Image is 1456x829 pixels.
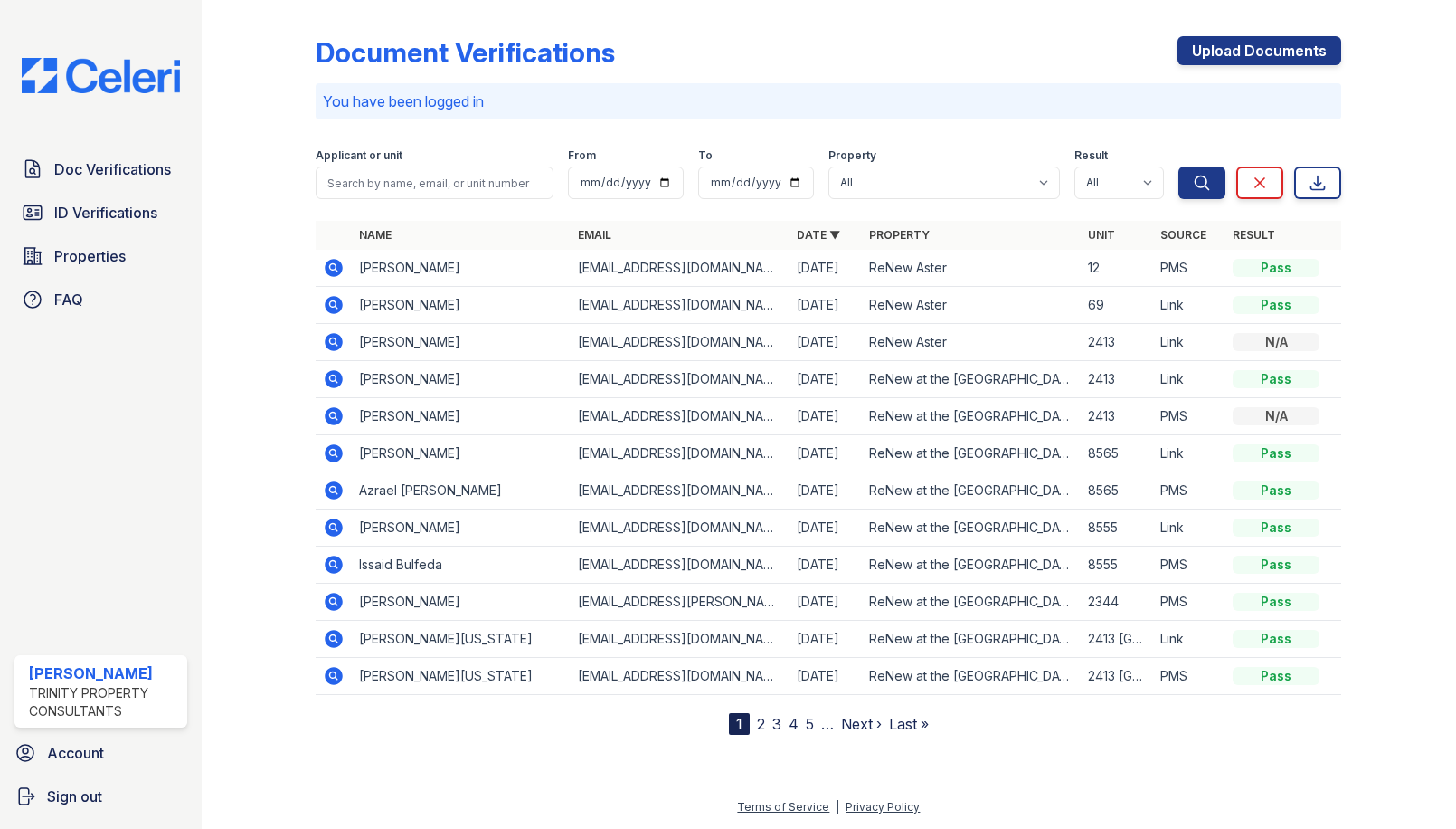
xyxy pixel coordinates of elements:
input: Search by name, email, or unit number [316,167,553,199]
td: [DATE] [789,621,862,658]
td: ReNew at the [GEOGRAPHIC_DATA] [862,472,1081,510]
a: Source [1160,228,1206,242]
div: Document Verifications [316,36,615,69]
span: … [821,713,834,735]
label: To [698,148,713,163]
div: [PERSON_NAME] [29,662,180,684]
td: [EMAIL_ADDRESS][DOMAIN_NAME] [571,435,789,472]
a: Property [869,228,930,242]
span: FAQ [54,289,83,310]
td: [EMAIL_ADDRESS][DOMAIN_NAME] [571,250,789,287]
a: 4 [789,715,799,733]
td: [DATE] [789,435,862,472]
td: 8565 [1081,472,1153,510]
td: 12 [1081,250,1153,287]
td: [PERSON_NAME][US_STATE] [352,621,571,658]
td: [DATE] [789,472,862,510]
a: Name [359,228,392,242]
td: PMS [1153,584,1225,621]
div: Pass [1233,630,1319,648]
a: 2 [757,715,765,733]
td: [EMAIL_ADDRESS][DOMAIN_NAME] [571,658,789,695]
div: Trinity Property Consultants [29,684,180,720]
div: Pass [1233,593,1319,611]
td: [EMAIL_ADDRESS][DOMAIN_NAME] [571,324,789,361]
span: Properties [54,245,126,267]
td: [DATE] [789,250,862,287]
td: [PERSON_NAME] [352,510,571,547]
a: Properties [14,238,187,274]
a: Email [578,228,611,242]
td: [EMAIL_ADDRESS][DOMAIN_NAME] [571,547,789,584]
div: Pass [1233,444,1319,462]
td: [DATE] [789,324,862,361]
td: [PERSON_NAME] [352,287,571,324]
div: N/A [1233,407,1319,425]
td: PMS [1153,547,1225,584]
td: [EMAIL_ADDRESS][DOMAIN_NAME] [571,621,789,658]
td: Issaid Bulfeda [352,547,571,584]
a: Unit [1088,228,1115,242]
td: [PERSON_NAME][US_STATE] [352,658,571,695]
td: [PERSON_NAME] [352,250,571,287]
td: ReNew Aster [862,287,1081,324]
span: Account [47,742,104,764]
td: ReNew at the [GEOGRAPHIC_DATA] [862,361,1081,398]
a: Date ▼ [797,228,840,242]
td: [DATE] [789,547,862,584]
a: Doc Verifications [14,151,187,187]
td: PMS [1153,472,1225,510]
a: Result [1233,228,1275,242]
div: Pass [1233,296,1319,314]
td: [EMAIL_ADDRESS][PERSON_NAME][DOMAIN_NAME] [571,584,789,621]
td: [DATE] [789,398,862,435]
div: Pass [1233,519,1319,537]
td: ReNew at the [GEOGRAPHIC_DATA] [862,435,1081,472]
td: ReNew at the [GEOGRAPHIC_DATA] [862,547,1081,584]
a: Last » [889,715,929,733]
td: [EMAIL_ADDRESS][DOMAIN_NAME] [571,398,789,435]
td: PMS [1153,658,1225,695]
td: 8555 [1081,547,1153,584]
td: ReNew at the [GEOGRAPHIC_DATA] [862,658,1081,695]
td: Link [1153,435,1225,472]
td: ReNew at the [GEOGRAPHIC_DATA] [862,584,1081,621]
label: Applicant or unit [316,148,402,163]
td: ReNew at the [GEOGRAPHIC_DATA] [862,510,1081,547]
td: [DATE] [789,510,862,547]
td: [PERSON_NAME] [352,324,571,361]
td: 8565 [1081,435,1153,472]
td: 2344 [1081,584,1153,621]
div: Pass [1233,556,1319,574]
a: Account [7,735,194,771]
a: FAQ [14,281,187,318]
a: Sign out [7,778,194,815]
a: 5 [806,715,814,733]
td: [EMAIL_ADDRESS][DOMAIN_NAME] [571,361,789,398]
td: [DATE] [789,658,862,695]
td: Link [1153,287,1225,324]
td: [PERSON_NAME] [352,398,571,435]
div: N/A [1233,333,1319,351]
a: 3 [772,715,781,733]
td: [PERSON_NAME] [352,361,571,398]
div: Pass [1233,370,1319,388]
td: Link [1153,621,1225,658]
td: [PERSON_NAME] [352,584,571,621]
td: 69 [1081,287,1153,324]
a: ID Verifications [14,195,187,231]
td: [EMAIL_ADDRESS][DOMAIN_NAME] [571,472,789,510]
td: 2413 [1081,324,1153,361]
span: ID Verifications [54,202,157,224]
p: You have been logged in [323,91,1334,112]
td: ReNew Aster [862,324,1081,361]
a: Terms of Service [737,800,829,814]
td: 2413 [GEOGRAPHIC_DATA] [1081,621,1153,658]
td: [EMAIL_ADDRESS][DOMAIN_NAME] [571,287,789,324]
td: ReNew at the [GEOGRAPHIC_DATA] [862,398,1081,435]
td: [PERSON_NAME] [352,435,571,472]
div: Pass [1233,481,1319,500]
td: 2413 [1081,398,1153,435]
a: Upload Documents [1177,36,1341,65]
